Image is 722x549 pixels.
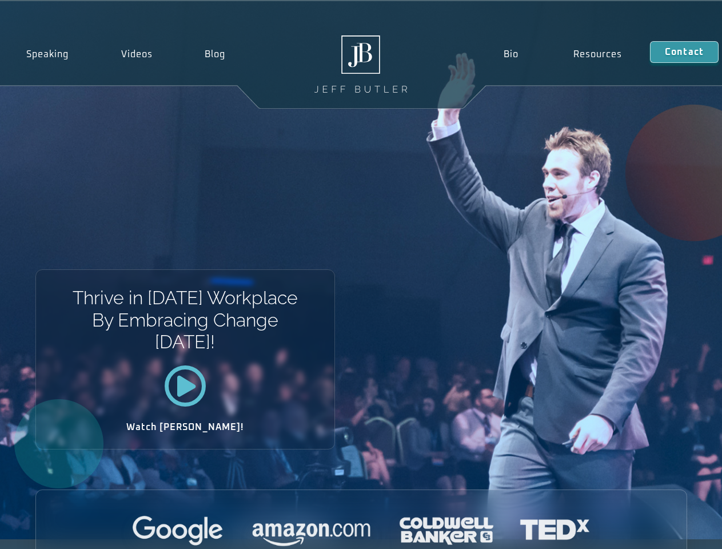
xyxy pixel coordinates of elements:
a: Bio [476,41,546,67]
a: Videos [95,41,179,67]
span: Contact [665,47,704,57]
nav: Menu [476,41,649,67]
a: Contact [650,41,719,63]
a: Resources [546,41,650,67]
h1: Thrive in [DATE] Workplace By Embracing Change [DATE]! [71,287,298,353]
a: Blog [178,41,252,67]
h2: Watch [PERSON_NAME]! [76,423,294,432]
